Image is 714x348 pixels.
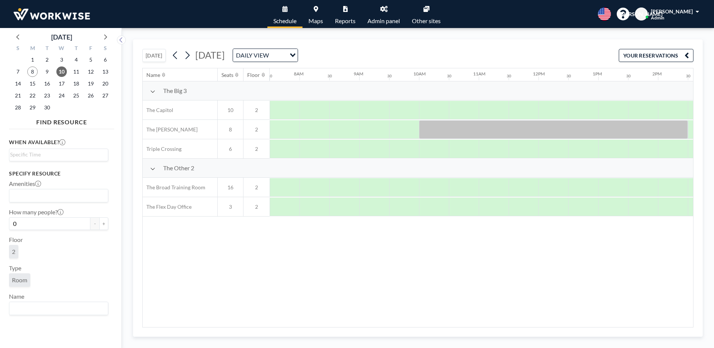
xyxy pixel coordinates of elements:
[367,18,400,24] span: Admin panel
[83,44,98,54] div: F
[218,126,243,133] span: 8
[100,66,111,77] span: Saturday, September 13, 2025
[42,78,52,89] span: Tuesday, September 16, 2025
[56,55,67,65] span: Wednesday, September 3, 2025
[143,184,205,191] span: The Broad Training Room
[9,115,114,126] h4: FIND RESOURCE
[27,102,38,113] span: Monday, September 29, 2025
[143,203,192,210] span: The Flex Day Office
[243,107,270,114] span: 2
[99,217,108,230] button: +
[218,184,243,191] span: 16
[71,55,81,65] span: Thursday, September 4, 2025
[9,208,63,216] label: How many people?
[98,44,112,54] div: S
[86,66,96,77] span: Friday, September 12, 2025
[10,304,104,313] input: Search for option
[13,78,23,89] span: Sunday, September 14, 2025
[9,293,24,300] label: Name
[71,66,81,77] span: Thursday, September 11, 2025
[71,78,81,89] span: Thursday, September 18, 2025
[56,66,67,77] span: Wednesday, September 10, 2025
[25,44,40,54] div: M
[12,248,15,255] span: 2
[473,71,485,77] div: 11AM
[233,49,298,62] div: Search for option
[42,66,52,77] span: Tuesday, September 9, 2025
[9,236,23,243] label: Floor
[10,150,104,159] input: Search for option
[86,55,96,65] span: Friday, September 5, 2025
[13,102,23,113] span: Sunday, September 28, 2025
[100,55,111,65] span: Saturday, September 6, 2025
[13,90,23,101] span: Sunday, September 21, 2025
[42,102,52,113] span: Tuesday, September 30, 2025
[243,126,270,133] span: 2
[308,18,323,24] span: Maps
[243,146,270,152] span: 2
[566,74,571,78] div: 30
[27,66,38,77] span: Monday, September 8, 2025
[56,78,67,89] span: Wednesday, September 17, 2025
[71,90,81,101] span: Thursday, September 25, 2025
[86,78,96,89] span: Friday, September 19, 2025
[51,32,72,42] div: [DATE]
[271,50,285,60] input: Search for option
[651,15,664,21] span: Admin
[626,74,631,78] div: 30
[42,55,52,65] span: Tuesday, September 2, 2025
[9,170,108,177] h3: Specify resource
[619,49,693,62] button: YOUR RESERVATIONS
[9,302,108,315] div: Search for option
[247,72,260,78] div: Floor
[27,55,38,65] span: Monday, September 1, 2025
[413,71,426,77] div: 10AM
[243,184,270,191] span: 2
[69,44,83,54] div: T
[12,276,27,284] span: Room
[100,78,111,89] span: Saturday, September 20, 2025
[42,90,52,101] span: Tuesday, September 23, 2025
[27,78,38,89] span: Monday, September 15, 2025
[10,191,104,201] input: Search for option
[13,66,23,77] span: Sunday, September 7, 2025
[56,90,67,101] span: Wednesday, September 24, 2025
[55,44,69,54] div: W
[9,264,21,272] label: Type
[27,90,38,101] span: Monday, September 22, 2025
[9,180,41,187] label: Amenities
[387,74,392,78] div: 30
[621,11,662,18] span: [PERSON_NAME]
[195,49,225,60] span: [DATE]
[218,146,243,152] span: 6
[9,149,108,160] div: Search for option
[507,74,511,78] div: 30
[40,44,55,54] div: T
[235,50,270,60] span: DAILY VIEW
[143,126,198,133] span: The [PERSON_NAME]
[294,71,304,77] div: 8AM
[268,74,272,78] div: 30
[327,74,332,78] div: 30
[243,203,270,210] span: 2
[221,72,233,78] div: Seats
[273,18,297,24] span: Schedule
[142,49,166,62] button: [DATE]
[11,44,25,54] div: S
[9,189,108,202] div: Search for option
[335,18,356,24] span: Reports
[354,71,363,77] div: 9AM
[447,74,451,78] div: 30
[163,87,187,94] span: The Big 3
[593,71,602,77] div: 1PM
[651,8,693,15] span: [PERSON_NAME]
[686,74,690,78] div: 30
[652,71,662,77] div: 2PM
[218,203,243,210] span: 3
[90,217,99,230] button: -
[146,72,160,78] div: Name
[143,146,181,152] span: Triple Crossing
[100,90,111,101] span: Saturday, September 27, 2025
[163,164,194,172] span: The Other 2
[12,7,91,22] img: organization-logo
